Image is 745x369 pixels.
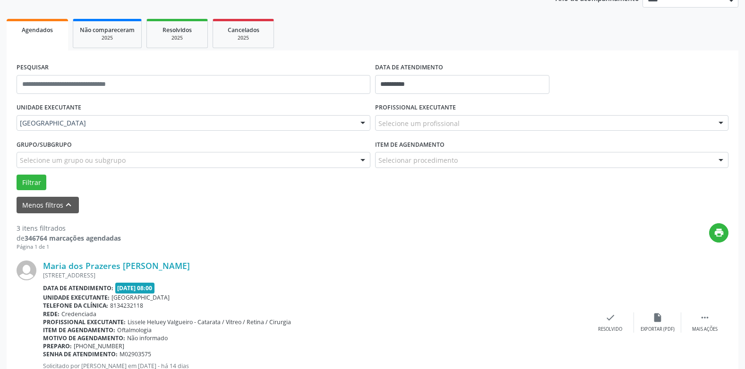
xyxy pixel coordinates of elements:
[641,326,675,333] div: Exportar (PDF)
[163,26,192,34] span: Resolvidos
[378,155,458,165] span: Selecionar procedimento
[22,26,53,34] span: Agendados
[17,260,36,280] img: img
[17,223,121,233] div: 3 itens filtrados
[127,334,168,342] span: Não informado
[43,342,72,350] b: Preparo:
[709,223,728,243] button: print
[598,326,622,333] div: Resolvido
[17,60,49,75] label: PESQUISAR
[74,342,124,350] span: [PHONE_NUMBER]
[43,334,125,342] b: Motivo de agendamento:
[17,137,72,152] label: Grupo/Subgrupo
[128,318,291,326] span: Lissele Heluey Valgueiro - Catarata / Vitreo / Retina / Cirurgia
[43,326,115,334] b: Item de agendamento:
[43,318,126,326] b: Profissional executante:
[80,26,135,34] span: Não compareceram
[692,326,718,333] div: Mais ações
[110,302,143,310] span: 8134232118
[43,310,60,318] b: Rede:
[17,233,121,243] div: de
[80,34,135,42] div: 2025
[228,26,259,34] span: Cancelados
[652,312,663,323] i: insert_drive_file
[20,155,126,165] span: Selecione um grupo ou subgrupo
[17,197,79,213] button: Menos filtroskeyboard_arrow_up
[375,101,456,115] label: PROFISSIONAL EXECUTANTE
[375,60,443,75] label: DATA DE ATENDIMENTO
[63,200,74,210] i: keyboard_arrow_up
[43,271,587,279] div: [STREET_ADDRESS]
[43,284,113,292] b: Data de atendimento:
[61,310,96,318] span: Credenciada
[43,260,190,271] a: Maria dos Prazeres [PERSON_NAME]
[605,312,616,323] i: check
[117,326,152,334] span: Oftalmologia
[17,243,121,251] div: Página 1 de 1
[378,118,460,128] span: Selecione um profissional
[714,227,724,238] i: print
[700,312,710,323] i: 
[111,294,170,302] span: [GEOGRAPHIC_DATA]
[17,175,46,191] button: Filtrar
[154,34,201,42] div: 2025
[375,137,445,152] label: Item de agendamento
[25,234,121,243] strong: 346764 marcações agendadas
[20,118,351,128] span: [GEOGRAPHIC_DATA]
[17,101,81,115] label: UNIDADE EXECUTANTE
[220,34,267,42] div: 2025
[120,350,151,358] span: M02903575
[115,283,155,294] span: [DATE] 08:00
[43,350,118,358] b: Senha de atendimento:
[43,302,108,310] b: Telefone da clínica:
[43,294,110,302] b: Unidade executante:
